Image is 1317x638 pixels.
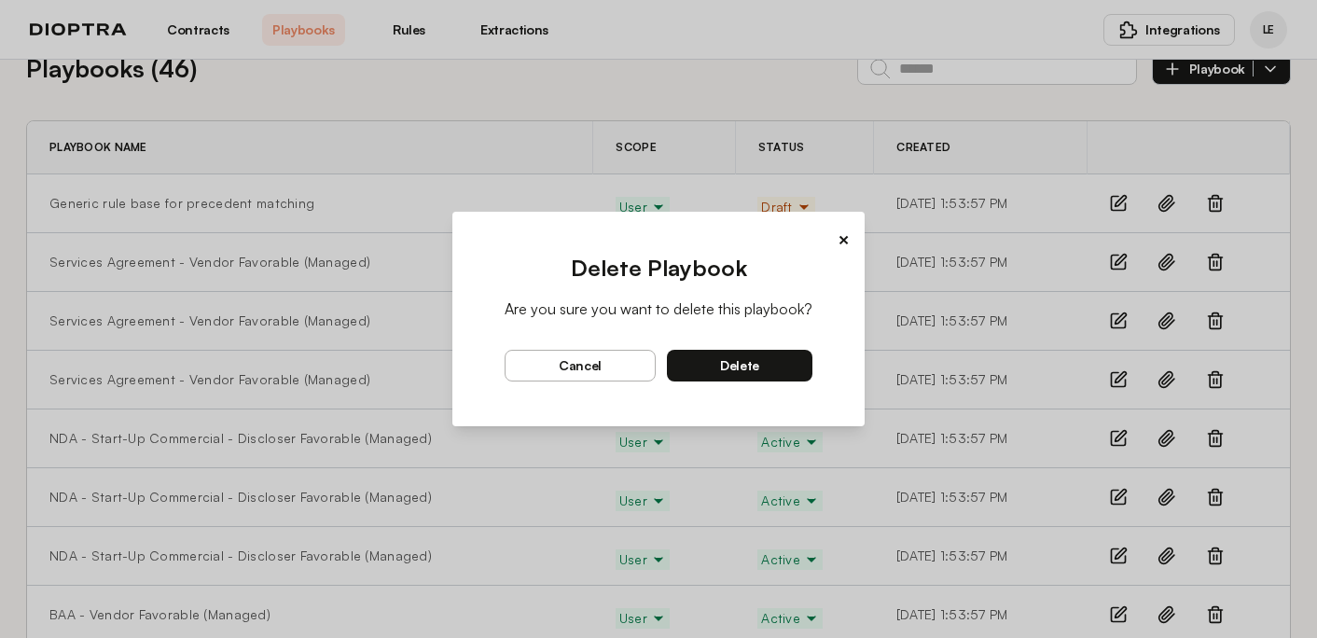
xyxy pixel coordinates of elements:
[505,298,812,320] p: Are you sure you want to delete this playbook?
[505,253,812,283] h2: Delete Playbook
[505,350,656,381] button: cancel
[720,357,759,374] span: delete
[559,357,602,374] span: cancel
[667,350,812,381] button: delete
[838,227,850,253] button: ×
